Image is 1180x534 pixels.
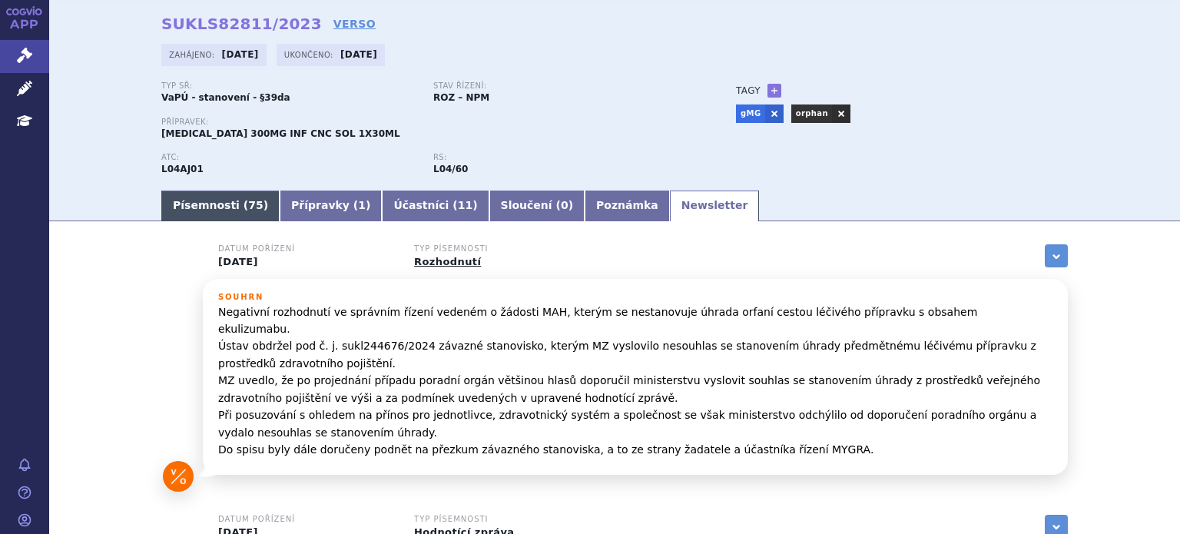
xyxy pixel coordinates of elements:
p: ATC: [161,153,418,162]
span: 1 [358,199,366,211]
p: [DATE] [218,256,395,268]
h3: Souhrn [218,293,1052,302]
strong: EKULIZUMAB [161,164,204,174]
a: Poznámka [585,191,670,221]
h3: Tagy [736,81,761,100]
span: Ukončeno: [284,48,336,61]
a: VERSO [333,16,376,32]
strong: ekulizumab [433,164,468,174]
span: 11 [458,199,472,211]
strong: ROZ – NPM [433,92,489,103]
strong: [DATE] [340,49,377,60]
span: 0 [561,199,568,211]
a: + [767,84,781,98]
p: RS: [433,153,690,162]
strong: [DATE] [222,49,259,60]
a: orphan [791,104,832,123]
a: Písemnosti (75) [161,191,280,221]
h3: Typ písemnosti [414,515,591,524]
strong: VaPÚ - stanovení - §39da [161,92,290,103]
strong: SUKLS82811/2023 [161,15,322,33]
a: Newsletter [670,191,760,221]
h3: Datum pořízení [218,244,395,254]
a: Sloučení (0) [489,191,585,221]
span: [MEDICAL_DATA] 300MG INF CNC SOL 1X30ML [161,128,400,139]
p: Přípravek: [161,118,705,127]
p: Typ SŘ: [161,81,418,91]
a: Rozhodnutí [414,256,481,267]
p: Stav řízení: [433,81,690,91]
a: zobrazit vše [1045,244,1068,267]
h3: Datum pořízení [218,515,395,524]
a: gMG [736,104,765,123]
a: Účastníci (11) [382,191,489,221]
span: Zahájeno: [169,48,217,61]
p: Negativní rozhodnutí ve správním řízení vedeném o žádosti MAH, kterým se nestanovuje úhrada orfan... [218,303,1052,459]
a: Přípravky (1) [280,191,382,221]
h3: Typ písemnosti [414,244,591,254]
span: 75 [248,199,263,211]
